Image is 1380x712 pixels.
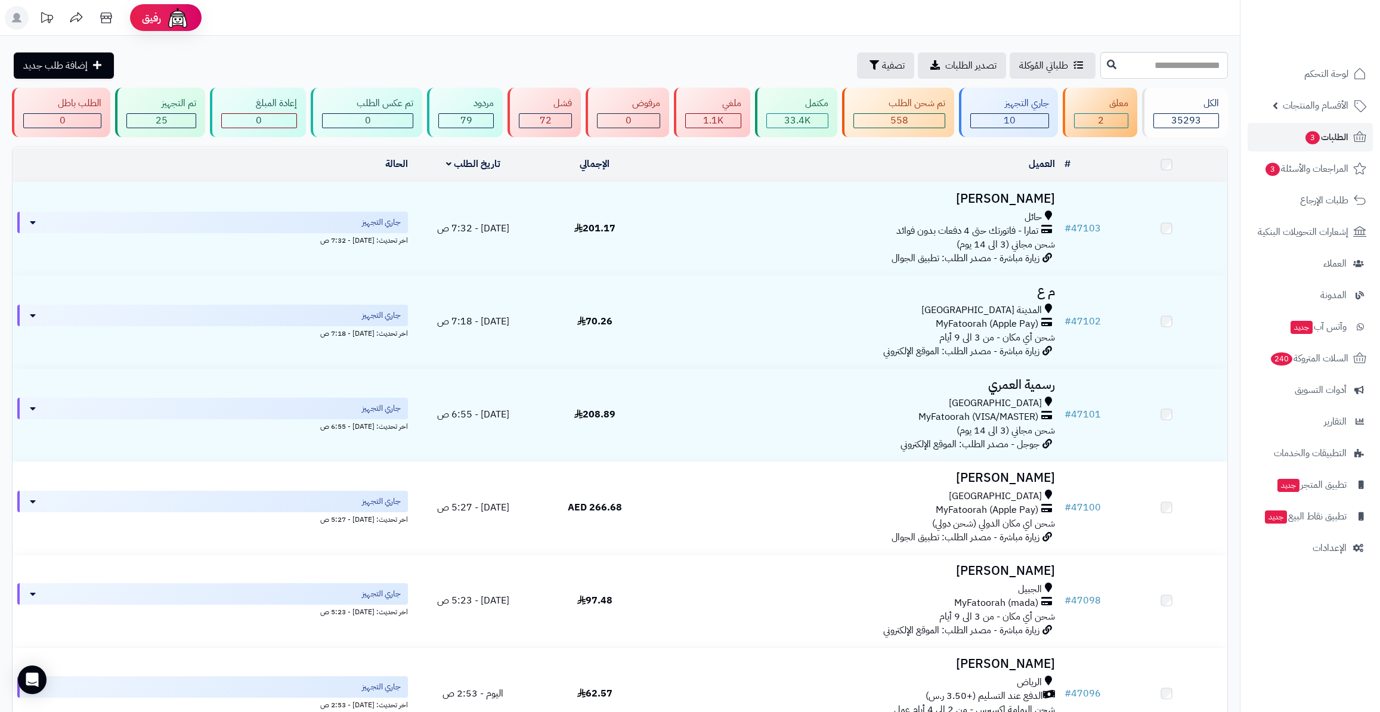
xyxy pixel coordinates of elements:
[574,221,615,236] span: 201.17
[17,233,408,246] div: اخر تحديث: [DATE] - 7:32 ص
[1295,382,1347,398] span: أدوات التسويق
[23,58,88,73] span: إضافة طلب جديد
[1248,502,1373,531] a: تطبيق نقاط البيعجديد
[425,88,505,137] a: مردود 79
[957,88,1060,137] a: جاري التجهيز 10
[1248,60,1373,88] a: لوحة التحكم
[1065,407,1101,422] a: #47101
[971,114,1048,128] div: 10
[1065,407,1071,422] span: #
[939,609,1055,624] span: شحن أي مكان - من 3 الى 9 أيام
[660,471,1055,485] h3: [PERSON_NAME]
[892,530,1039,544] span: زيارة مباشرة - مصدر الطلب: تطبيق الجوال
[936,503,1038,517] span: MyFatoorah (Apple Pay)
[1248,344,1373,373] a: السلات المتروكة240
[1140,88,1230,137] a: الكل35293
[932,516,1055,531] span: شحن اي مكان الدولي (شحن دولي)
[574,407,615,422] span: 208.89
[672,88,753,137] a: ملغي 1.1K
[1065,593,1071,608] span: #
[1289,318,1347,335] span: وآتس آب
[1248,154,1373,183] a: المراجعات والأسئلة3
[519,97,572,110] div: فشل
[1264,508,1347,525] span: تطبيق نقاط البيع
[577,686,612,701] span: 62.57
[1171,113,1201,128] span: 35293
[753,88,840,137] a: مكتمل 33.4K
[857,52,914,79] button: تصفية
[660,564,1055,578] h3: [PERSON_NAME]
[113,88,207,137] a: تم التجهيز 25
[1320,287,1347,304] span: المدونة
[939,330,1055,345] span: شحن أي مكان - من 3 الى 9 أيام
[519,114,571,128] div: 72
[568,500,622,515] span: 266.68 AED
[1248,281,1373,309] a: المدونة
[1098,113,1104,128] span: 2
[1274,445,1347,462] span: التطبيقات والخدمات
[1065,221,1101,236] a: #47103
[1248,123,1373,151] a: الطلبات3
[1019,58,1068,73] span: طلباتي المُوكلة
[1248,407,1373,436] a: التقارير
[1276,476,1347,493] span: تطبيق المتجر
[896,224,1038,238] span: تمارا - فاتورتك حتى 4 دفعات بدون فوائد
[17,698,408,710] div: اخر تحديث: [DATE] - 2:53 ص
[1304,66,1348,82] span: لوحة التحكم
[957,423,1055,438] span: شحن مجاني (3 الى 14 يوم)
[882,58,905,73] span: تصفية
[437,407,509,422] span: [DATE] - 6:55 ص
[362,216,401,228] span: جاري التجهيز
[308,88,425,137] a: تم عكس الطلب 0
[208,88,308,137] a: إعادة المبلغ 0
[1065,314,1101,329] a: #47102
[685,97,741,110] div: ملغي
[323,114,413,128] div: 0
[703,113,723,128] span: 1.1K
[1029,157,1055,171] a: العميل
[954,596,1038,610] span: MyFatoorah (mada)
[23,97,101,110] div: الطلب باطل
[1248,376,1373,404] a: أدوات التسويق
[142,11,161,25] span: رفيق
[362,496,401,507] span: جاري التجهيز
[1313,540,1347,556] span: الإعدادات
[1283,97,1348,114] span: الأقسام والمنتجات
[437,593,509,608] span: [DATE] - 5:23 ص
[1075,114,1127,128] div: 2
[256,113,262,128] span: 0
[437,500,509,515] span: [DATE] - 5:27 ص
[1065,314,1071,329] span: #
[32,6,61,33] a: تحديثات المنصة
[1248,534,1373,562] a: الإعدادات
[1323,255,1347,272] span: العملاء
[784,113,810,128] span: 33.4K
[1270,350,1348,367] span: السلات المتروكة
[437,314,509,329] span: [DATE] - 7:18 ص
[1248,249,1373,278] a: العملاء
[362,403,401,414] span: جاري التجهيز
[437,221,509,236] span: [DATE] - 7:32 ص
[322,97,413,110] div: تم عكس الطلب
[1065,686,1071,701] span: #
[883,344,1039,358] span: زيارة مباشرة - مصدر الطلب: الموقع الإلكتروني
[18,665,47,694] div: Open Intercom Messenger
[439,114,493,128] div: 79
[1065,500,1101,515] a: #47100
[580,157,609,171] a: الإجمالي
[853,97,945,110] div: تم شحن الطلب
[17,326,408,339] div: اخر تحديث: [DATE] - 7:18 ص
[1258,224,1348,240] span: إشعارات التحويلات البنكية
[438,97,493,110] div: مردود
[892,251,1039,265] span: زيارة مباشرة - مصدر الطلب: تطبيق الجوال
[1305,131,1320,144] span: 3
[1265,163,1280,176] span: 3
[505,88,583,137] a: فشل 72
[1153,97,1219,110] div: الكل
[598,114,659,128] div: 0
[1248,218,1373,246] a: إشعارات التحويلات البنكية
[17,605,408,617] div: اخر تحديث: [DATE] - 5:23 ص
[766,97,828,110] div: مكتمل
[577,593,612,608] span: 97.48
[583,88,671,137] a: مرفوض 0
